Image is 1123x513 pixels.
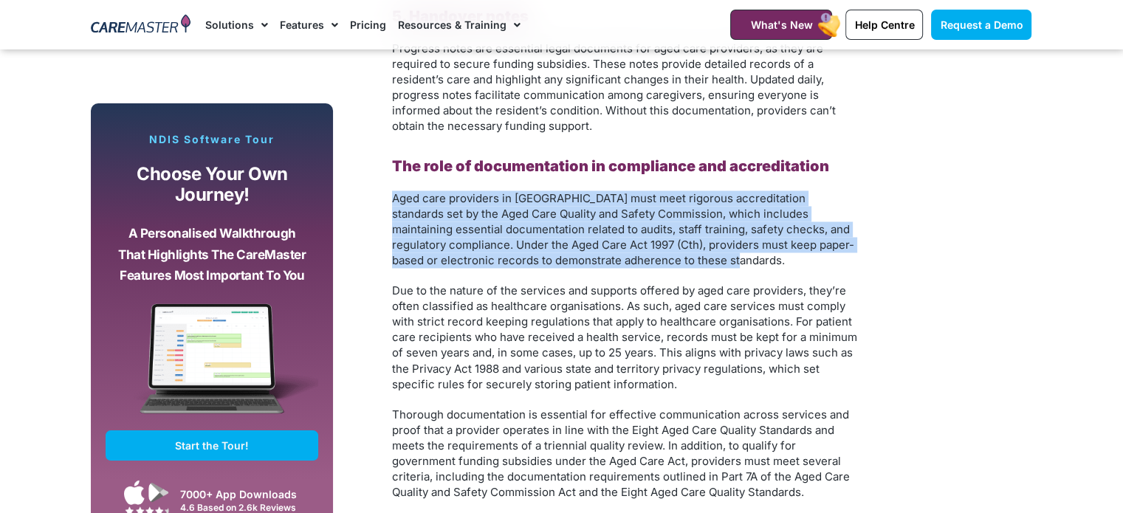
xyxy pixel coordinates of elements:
[106,133,318,146] p: NDIS Software Tour
[180,502,311,513] div: 4.6 Based on 2.6k Reviews
[392,41,836,133] span: Progress notes are essential legal documents for aged care providers, as they are required to sec...
[392,283,857,390] span: Due to the nature of the services and supports offered by aged care providers, they’re often clas...
[175,439,249,452] span: Start the Tour!
[91,14,190,36] img: CareMaster Logo
[180,486,311,502] div: 7000+ App Downloads
[854,18,914,31] span: Help Centre
[117,164,307,206] p: Choose your own journey!
[931,10,1031,40] a: Request a Demo
[148,481,169,503] img: Google Play App Icon
[845,10,923,40] a: Help Centre
[392,157,829,175] b: The role of documentation in compliance and accreditation
[940,18,1023,31] span: Request a Demo
[392,191,854,267] span: Aged care providers in [GEOGRAPHIC_DATA] must meet rigorous accreditation standards set by the Ag...
[730,10,832,40] a: What's New
[117,223,307,286] p: A personalised walkthrough that highlights the CareMaster features most important to you
[106,303,318,430] img: CareMaster Software Mockup on Screen
[106,430,318,461] a: Start the Tour!
[750,18,812,31] span: What's New
[124,480,145,505] img: Apple App Store Icon
[392,407,850,498] span: Thorough documentation is essential for effective communication across services and proof that a ...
